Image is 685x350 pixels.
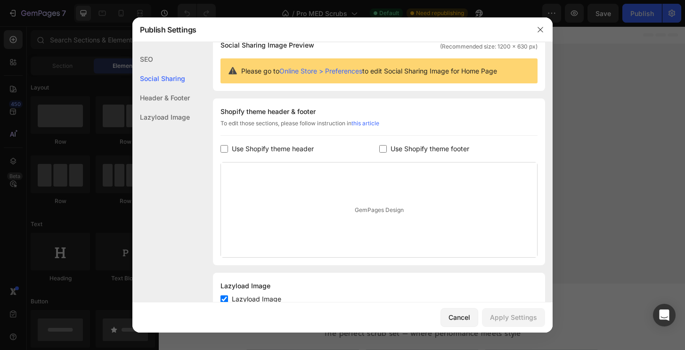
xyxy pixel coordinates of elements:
[279,67,362,75] a: Online Store > Preferences
[132,49,190,69] div: SEO
[391,143,469,155] span: Use Shopify theme footer
[1,324,564,337] p: “The perfect scrub set — where performance meets style”
[351,120,379,127] a: this article
[220,119,538,136] div: To edit those sections, please follow instruction in
[132,17,528,42] div: Publish Settings
[653,304,676,326] div: Open Intercom Messenger
[132,69,190,88] div: Social Sharing
[440,42,538,51] span: (Recommended size: 1200 x 630 px)
[132,107,190,127] div: Lazyload Image
[449,312,470,322] div: Cancel
[9,305,556,323] h2: ELITE EDITION
[232,143,314,155] span: Use Shopify theme header
[1,189,564,208] p: “The scrubs professionals trust”
[220,106,538,117] div: Shopify theme header & footer
[440,308,478,327] button: Cancel
[232,293,281,305] span: Lazyload Image
[241,66,497,76] span: Please go to to edit Social Sharing Image for Home Page
[132,88,190,107] div: Header & Footer
[220,280,538,292] div: Lazyload Image
[490,312,537,322] div: Apply Settings
[15,19,133,78] img: gempages_490543198289003377-6ce3491e-c728-433f-8927-ca6a5f775696.png
[221,163,537,257] div: GemPages Design
[482,308,545,327] button: Apply Settings
[165,161,400,193] strong: GQ Pro MED SCRUBS™
[220,40,314,51] span: Social Sharing Image Preview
